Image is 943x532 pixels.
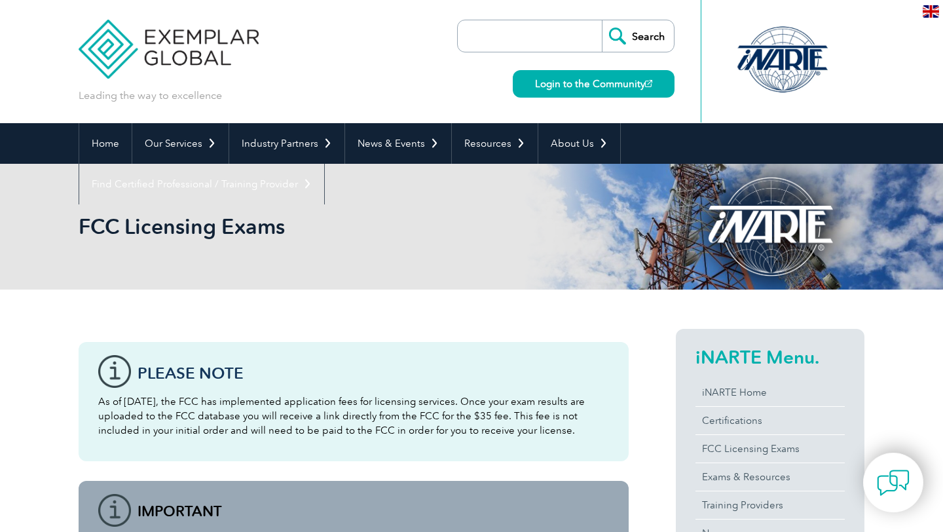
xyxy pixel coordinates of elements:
[695,491,845,519] a: Training Providers
[538,123,620,164] a: About Us
[695,347,845,368] h2: iNARTE Menu.
[79,123,132,164] a: Home
[923,5,939,18] img: en
[452,123,538,164] a: Resources
[79,216,629,237] h2: FCC Licensing Exams
[645,80,652,87] img: open_square.png
[98,394,609,438] p: As of [DATE], the FCC has implemented application fees for licensing services. Once your exam res...
[695,435,845,463] a: FCC Licensing Exams
[229,123,344,164] a: Industry Partners
[877,466,910,499] img: contact-chat.png
[79,164,324,204] a: Find Certified Professional / Training Provider
[695,379,845,406] a: iNARTE Home
[79,88,222,103] p: Leading the way to excellence
[345,123,451,164] a: News & Events
[602,20,674,52] input: Search
[132,123,229,164] a: Our Services
[513,70,675,98] a: Login to the Community
[695,463,845,491] a: Exams & Resources
[695,407,845,434] a: Certifications
[138,365,609,381] h3: Please note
